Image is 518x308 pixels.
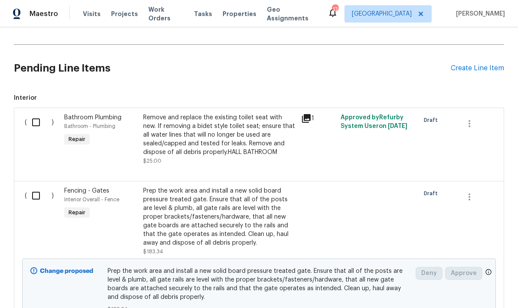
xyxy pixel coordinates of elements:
h2: Pending Line Items [14,48,451,88]
b: Change proposed [40,268,93,274]
div: Prep the work area and install a new solid board pressure treated gate. Ensure that all of the po... [143,187,296,247]
span: [DATE] [388,123,407,129]
div: ( ) [22,184,62,259]
div: 17 [332,5,338,14]
div: Create Line Item [451,64,504,72]
span: Properties [223,10,256,18]
button: Deny [416,267,443,280]
span: Repair [65,135,89,144]
button: Approve [445,267,482,280]
span: [PERSON_NAME] [452,10,505,18]
span: Bathroom Plumbing [64,115,121,121]
span: Interior Overall - Fence [64,197,119,202]
span: Approved by Refurby System User on [341,115,407,129]
span: Repair [65,208,89,217]
span: Draft [424,189,441,198]
span: Work Orders [148,5,184,23]
span: Tasks [194,11,212,17]
span: Only a market manager or an area construction manager can approve [485,269,492,278]
span: Maestro [30,10,58,18]
span: $25.00 [143,158,161,164]
span: Interior [14,94,504,102]
span: Prep the work area and install a new solid board pressure treated gate. Ensure that all of the po... [108,267,411,301]
span: $183.34 [143,249,163,254]
span: Projects [111,10,138,18]
span: Draft [424,116,441,125]
span: Visits [83,10,101,18]
div: ( ) [22,111,62,168]
span: Geo Assignments [267,5,317,23]
div: Remove and replace the existing toilet seat with new. If removing a bidet style toilet seat; ensu... [143,113,296,157]
span: [GEOGRAPHIC_DATA] [352,10,412,18]
div: 1 [301,113,335,124]
span: Bathroom - Plumbing [64,124,115,129]
span: Fencing - Gates [64,188,109,194]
